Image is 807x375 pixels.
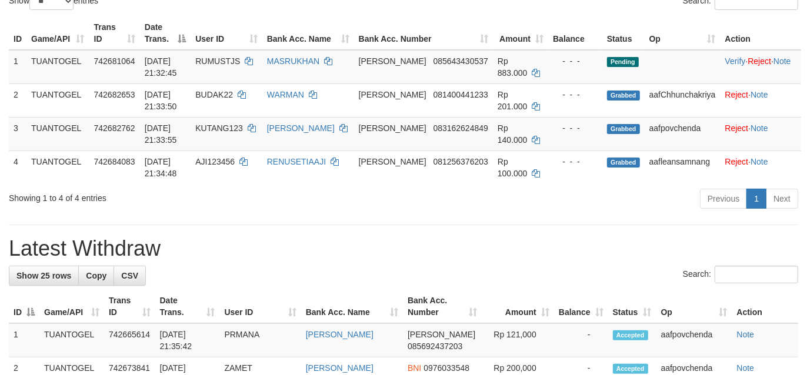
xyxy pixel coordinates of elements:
[613,364,648,374] span: Accepted
[553,156,598,168] div: - - -
[751,123,768,133] a: Note
[700,189,747,209] a: Previous
[408,363,421,373] span: BNI
[737,330,755,339] a: Note
[553,55,598,67] div: - - -
[9,50,26,84] td: 1
[195,90,233,99] span: BUDAK22
[725,157,749,166] a: Reject
[721,150,801,184] td: ·
[354,16,493,50] th: Bank Acc. Number: activate to sort column ascending
[554,290,608,323] th: Balance: activate to sort column ascending
[554,323,608,357] td: -
[607,57,639,67] span: Pending
[359,123,426,133] span: [PERSON_NAME]
[751,90,768,99] a: Note
[94,90,135,99] span: 742682653
[104,290,155,323] th: Trans ID: activate to sort column ascending
[26,83,89,117] td: TUANTOGEL
[94,123,135,133] span: 742682762
[145,56,177,78] span: [DATE] 21:32:45
[721,16,801,50] th: Action
[9,323,39,357] td: 1
[683,266,798,283] label: Search:
[306,330,374,339] a: [PERSON_NAME]
[140,16,191,50] th: Date Trans.: activate to sort column descending
[9,290,39,323] th: ID: activate to sort column descending
[359,90,426,99] span: [PERSON_NAME]
[219,323,301,357] td: PRMANA
[9,266,79,286] a: Show 25 rows
[195,157,235,166] span: AJI123456
[94,157,135,166] span: 742684083
[433,123,488,133] span: Copy 083162624849 to clipboard
[403,290,482,323] th: Bank Acc. Number: activate to sort column ascending
[737,363,755,373] a: Note
[78,266,114,286] a: Copy
[86,271,106,280] span: Copy
[114,266,146,286] a: CSV
[26,16,89,50] th: Game/API: activate to sort column ascending
[748,56,771,66] a: Reject
[721,50,801,84] td: · ·
[262,16,354,50] th: Bank Acc. Name: activate to sort column ascending
[94,56,135,66] span: 742681064
[408,341,462,351] span: Copy 085692437203 to clipboard
[607,124,640,134] span: Grabbed
[195,123,243,133] span: KUTANG123
[26,150,89,184] td: TUANTOGEL
[423,363,469,373] span: Copy 0976033548 to clipboard
[9,237,798,260] h1: Latest Withdraw
[145,90,177,111] span: [DATE] 21:33:50
[39,290,104,323] th: Game/API: activate to sort column ascending
[267,123,335,133] a: [PERSON_NAME]
[306,363,374,373] a: [PERSON_NAME]
[715,266,798,283] input: Search:
[39,323,104,357] td: TUANTOGEL
[498,157,528,178] span: Rp 100.000
[9,83,26,117] td: 2
[498,90,528,111] span: Rp 201.000
[267,157,326,166] a: RENUSETIAAJI
[104,323,155,357] td: 742665614
[645,83,721,117] td: aafChhunchakriya
[9,187,328,204] div: Showing 1 to 4 of 4 entries
[607,158,640,168] span: Grabbed
[9,117,26,150] td: 3
[493,16,548,50] th: Amount: activate to sort column ascending
[155,290,220,323] th: Date Trans.: activate to sort column ascending
[656,290,732,323] th: Op: activate to sort column ascending
[408,330,475,339] span: [PERSON_NAME]
[191,16,262,50] th: User ID: activate to sort column ascending
[359,56,426,66] span: [PERSON_NAME]
[498,123,528,145] span: Rp 140.000
[9,150,26,184] td: 4
[613,330,648,340] span: Accepted
[482,290,554,323] th: Amount: activate to sort column ascending
[145,123,177,145] span: [DATE] 21:33:55
[301,290,403,323] th: Bank Acc. Name: activate to sort column ascending
[548,16,602,50] th: Balance
[751,157,768,166] a: Note
[732,290,799,323] th: Action
[26,117,89,150] td: TUANTOGEL
[482,323,554,357] td: Rp 121,000
[721,117,801,150] td: ·
[746,189,766,209] a: 1
[607,91,640,101] span: Grabbed
[89,16,140,50] th: Trans ID: activate to sort column ascending
[766,189,798,209] a: Next
[155,323,220,357] td: [DATE] 21:35:42
[195,56,240,66] span: RUMUSTJS
[725,56,746,66] a: Verify
[121,271,138,280] span: CSV
[645,16,721,50] th: Op: activate to sort column ascending
[498,56,528,78] span: Rp 883.000
[553,89,598,101] div: - - -
[26,50,89,84] td: TUANTOGEL
[725,123,749,133] a: Reject
[602,16,645,50] th: Status
[645,117,721,150] td: aafpovchenda
[145,157,177,178] span: [DATE] 21:34:48
[553,122,598,134] div: - - -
